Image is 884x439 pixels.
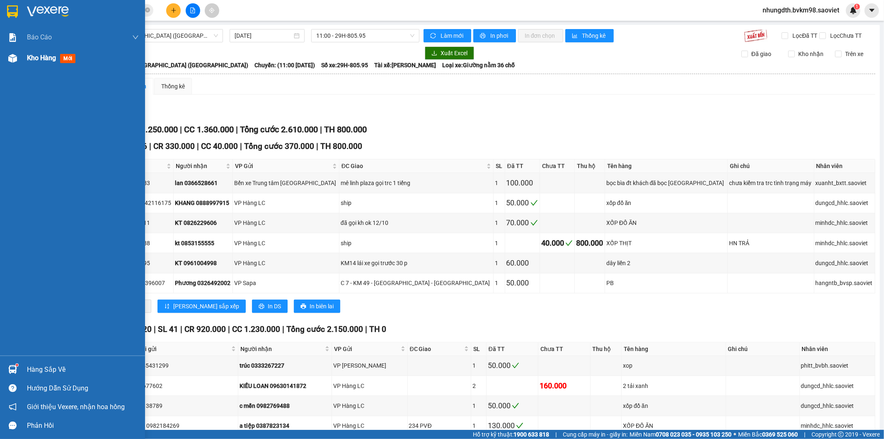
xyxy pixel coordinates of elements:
[175,239,231,248] div: kt 0853155555
[490,31,509,40] span: In phơi
[282,324,284,334] span: |
[850,7,857,14] img: icon-new-feature
[300,303,306,310] span: printer
[27,402,125,412] span: Giới thiệu Vexere, nhận hoa hồng
[855,4,858,10] span: 1
[728,159,814,173] th: Ghi chú
[756,5,846,15] span: nhungdth.bvkm98.saoviet
[184,124,234,134] span: CC 1.360.000
[365,324,367,334] span: |
[488,420,537,432] div: 130.000
[234,259,338,268] div: VP Hàng LC
[240,124,318,134] span: Tổng cước 2.610.000
[236,124,238,134] span: |
[44,48,200,100] h2: VP Nhận: VP Hàng LC
[320,141,362,151] span: TH 800.000
[341,239,492,248] div: ship
[157,300,246,313] button: sort-ascending[PERSON_NAME] sắp xếp
[190,7,196,13] span: file-add
[175,218,231,227] div: KT 0826229606
[540,159,575,173] th: Chưa TT
[234,178,338,188] div: Bến xe Trung tâm [GEOGRAPHIC_DATA]
[129,381,237,390] div: 0935677602
[321,61,368,70] span: Số xe: 29H-805.95
[744,29,768,42] img: 9k=
[488,360,537,371] div: 50.000
[333,381,406,390] div: VP Hàng LC
[175,178,231,188] div: lan 0366528661
[324,124,367,134] span: TH 800.000
[801,361,874,370] div: phitt_bvbh.saoviet
[233,233,339,253] td: VP Hàng LC
[154,324,156,334] span: |
[606,178,726,188] div: bọc bìa đt khách đã bọc [GEOGRAPHIC_DATA]
[488,400,537,412] div: 50.000
[132,34,139,41] span: down
[762,431,798,438] strong: 0369 525 060
[565,239,573,247] span: check
[171,7,177,13] span: plus
[316,29,414,42] span: 11:00 - 29H-805.95
[27,54,56,62] span: Kho hàng
[145,7,150,15] span: close-circle
[441,31,465,40] span: Làm mới
[425,46,474,60] button: downloadXuất Excel
[729,239,813,248] div: HN TRẢ
[268,302,281,311] span: In DS
[8,365,17,374] img: warehouse-icon
[495,218,503,227] div: 1
[495,198,503,207] div: 1
[656,431,731,438] strong: 0708 023 035 - 0935 103 250
[441,49,467,58] span: Xuất Excel
[332,356,407,376] td: VP Bảo Hà
[506,277,538,289] div: 50.000
[232,324,280,334] span: CC 1.230.000
[8,54,17,63] img: warehouse-icon
[506,177,538,189] div: 100.000
[575,159,605,173] th: Thu hộ
[494,159,505,173] th: SL
[606,278,726,288] div: PB
[233,253,339,273] td: VP Hàng LC
[734,433,736,436] span: ⚪️
[506,257,538,269] div: 60.000
[591,342,622,356] th: Thu hộ
[333,361,406,370] div: VP [PERSON_NAME]
[235,161,331,171] span: VP Gửi
[576,237,603,249] div: 800.000
[431,50,437,57] span: download
[505,159,540,173] th: Đã TT
[816,198,874,207] div: dungcd_hhlc.saoviet
[180,124,182,134] span: |
[240,141,242,151] span: |
[472,361,484,370] div: 1
[541,237,573,249] div: 40.000
[816,178,874,188] div: xuanht_bxtt.saoviet
[738,430,798,439] span: Miền Bắc
[424,29,471,42] button: syncLàm mới
[538,342,590,356] th: Chưa TT
[606,218,726,227] div: XỐP ĐỒ ĂN
[341,278,492,288] div: C 7 - KM 49 - [GEOGRAPHIC_DATA] - [GEOGRAPHIC_DATA]
[540,380,589,392] div: 160.000
[111,7,200,20] b: [DOMAIN_NAME]
[790,31,819,40] span: Lọc Đã TT
[201,141,238,151] span: CC 40.000
[175,198,231,207] div: KHANG 0888997915
[180,324,182,334] span: |
[294,300,340,313] button: printerIn biên lai
[60,54,75,63] span: mới
[235,31,292,40] input: 12/10/2025
[572,33,579,39] span: bar-chart
[430,33,437,39] span: sync
[158,324,178,334] span: SL 41
[795,49,827,59] span: Kho nhận
[341,198,492,207] div: ship
[240,421,331,430] div: a tiệp 0387823134
[5,48,67,62] h2: VHK7BAPN
[129,401,237,410] div: 0979138789
[244,141,314,151] span: Tổng cước 370.000
[506,217,538,229] div: 70.000
[605,159,728,173] th: Tên hàng
[838,432,844,437] span: copyright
